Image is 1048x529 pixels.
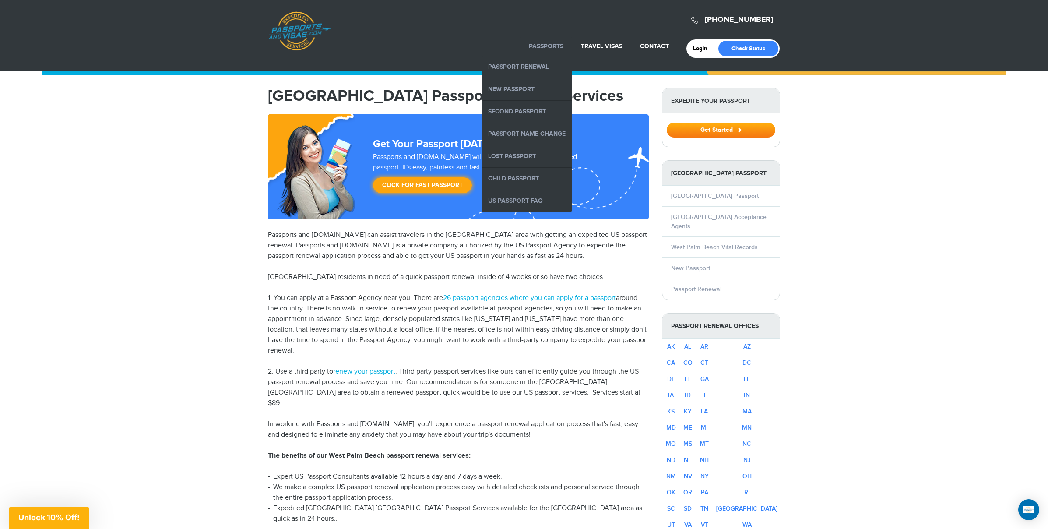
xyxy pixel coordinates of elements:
a: MN [742,424,752,431]
a: NJ [743,456,751,464]
a: HI [744,375,750,383]
a: DC [742,359,751,367]
p: 2. Use a third party to . Third party passport services like ours can efficiently guide you throu... [268,367,649,409]
a: Passports & [DOMAIN_NAME] [268,11,331,51]
a: AZ [743,343,751,350]
a: RI [744,489,750,496]
a: OR [683,489,692,496]
a: NH [700,456,709,464]
strong: Passport Renewal Offices [662,314,780,339]
strong: Get Your Passport [DATE] [373,138,492,150]
a: Get Started [667,126,775,133]
a: ID [685,391,691,399]
a: Travel Visas [581,42,622,50]
p: 1. You can apply at a Passport Agency near you. There are around the country. There is no walk-in... [268,293,649,356]
a: KS [667,408,675,415]
a: New Passport [671,264,710,272]
a: AK [667,343,675,350]
a: New Passport [482,78,572,100]
div: Unlock 10% Off! [9,507,89,529]
a: Second Passport [482,101,572,123]
a: CT [700,359,708,367]
a: TN [700,505,708,512]
button: Get Started [667,123,775,138]
a: VA [684,521,692,529]
a: DE [667,375,675,383]
a: Click for Fast Passport [373,177,472,193]
p: In working with Passports and [DOMAIN_NAME], you'll experience a passport renewal application pro... [268,419,649,440]
a: [GEOGRAPHIC_DATA] Passport [671,192,759,200]
a: ME [683,424,692,431]
a: NY [700,473,709,480]
a: AL [684,343,691,350]
a: NV [684,473,692,480]
a: CO [683,359,693,367]
strong: The benefits of our West Palm Beach passport renewal services: [268,451,471,460]
a: Passport Renewal [482,56,572,78]
a: Lost Passport [482,145,572,167]
a: MO [666,440,676,448]
a: OK [667,489,675,496]
strong: Expedite Your Passport [662,88,780,113]
a: SC [667,505,675,512]
a: [GEOGRAPHIC_DATA] Acceptance Agents [671,213,767,230]
a: AR [700,343,708,350]
p: [GEOGRAPHIC_DATA] residents in need of a quick passport renewal inside of 4 weeks or so have two ... [268,272,649,282]
a: IA [668,391,674,399]
a: renew your passport [333,367,395,376]
a: MT [700,440,709,448]
a: SD [684,505,692,512]
a: West Palm Beach Vital Records [671,243,758,251]
a: GA [700,375,709,383]
a: MA [742,408,752,415]
a: Check Status [718,41,778,56]
li: Expedited [GEOGRAPHIC_DATA] [GEOGRAPHIC_DATA] Passport Services available for the [GEOGRAPHIC_DAT... [268,503,649,524]
a: Passport Name Change [482,123,572,145]
li: Expert US Passport Consultants available 12 hours a day and 7 days a week. [268,472,649,482]
a: Contact [640,42,669,50]
span: Unlock 10% Off! [18,513,80,522]
a: PA [701,489,708,496]
a: KY [684,408,692,415]
a: Passport Renewal [671,286,721,293]
a: NM [666,473,676,480]
strong: [GEOGRAPHIC_DATA] Passport [662,161,780,186]
li: We make a complex US passport renewal application process easy with detailed checklists and perso... [268,482,649,503]
a: IN [744,391,750,399]
a: NC [742,440,751,448]
a: US Passport FAQ [482,190,572,212]
a: VT [701,521,708,529]
a: 26 passport agencies where you can apply for a passport [443,294,616,302]
a: [GEOGRAPHIC_DATA] [716,505,777,512]
a: [PHONE_NUMBER] [705,15,773,25]
a: Login [693,45,714,52]
a: MD [666,424,676,431]
a: MI [701,424,708,431]
a: ND [667,456,675,464]
a: OH [742,473,752,480]
a: UT [667,521,675,529]
a: MS [683,440,692,448]
a: NE [684,456,692,464]
a: CA [667,359,675,367]
a: Passports [529,42,563,50]
div: Passports and [DOMAIN_NAME] will help you getting an expedited passport. It's easy, painless and ... [369,152,608,197]
a: WA [742,521,752,529]
p: Passports and [DOMAIN_NAME] can assist travelers in the [GEOGRAPHIC_DATA] area with getting an ex... [268,230,649,261]
a: LA [701,408,708,415]
a: IL [702,391,707,399]
h1: [GEOGRAPHIC_DATA] Passport Renewal Services [268,88,649,104]
div: Open Intercom Messenger [1018,499,1039,520]
a: Child Passport [482,168,572,190]
a: FL [685,375,691,383]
